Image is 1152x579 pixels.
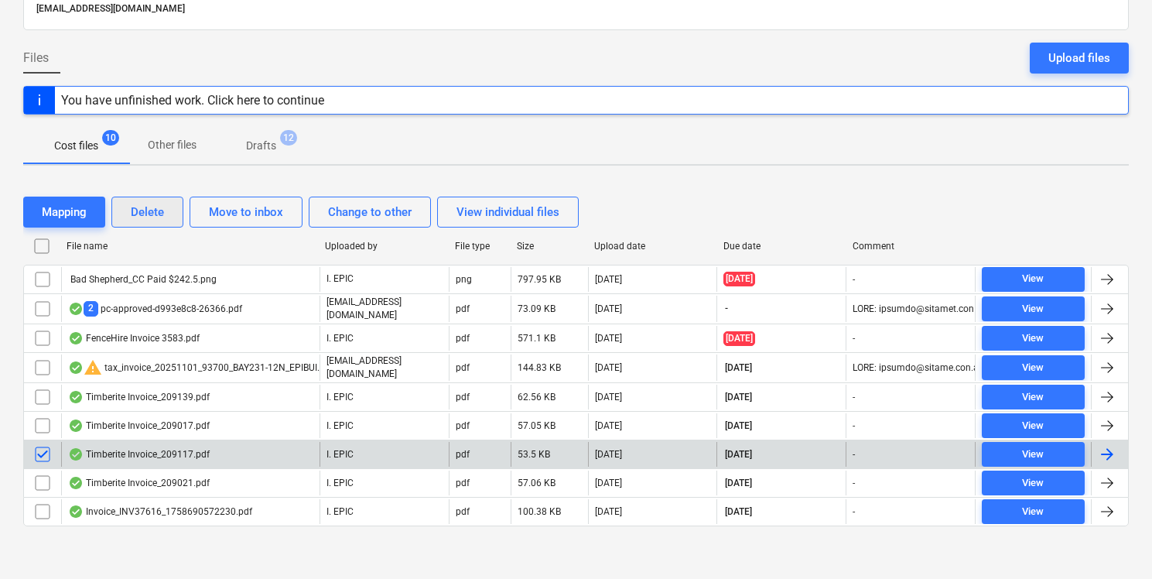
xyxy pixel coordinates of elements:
span: [DATE] [723,331,755,346]
div: 57.05 KB [518,420,555,431]
p: [EMAIL_ADDRESS][DOMAIN_NAME] [326,355,443,381]
span: warning [84,358,102,377]
span: 10 [102,130,119,146]
div: [DATE] [595,333,622,344]
div: File type [455,241,504,252]
div: You have unfinished work. Click here to continue [61,93,324,108]
p: I. EPIC [326,477,354,490]
span: - [723,302,730,315]
div: - [853,420,855,431]
div: - [853,392,855,403]
div: View [1022,503,1044,521]
button: View [982,471,1085,495]
div: View [1022,389,1044,406]
button: View [982,355,1085,380]
div: File name [67,241,313,252]
div: pdf [456,506,470,517]
div: OCR finished [68,505,84,518]
div: pdf [456,478,470,488]
button: View [982,413,1085,438]
div: [DATE] [595,449,622,460]
div: Upload date [594,241,711,252]
iframe: Chat Widget [1075,505,1152,579]
button: View individual files [437,197,579,228]
span: [DATE] [723,272,755,286]
p: I. EPIC [326,332,354,345]
div: [DATE] [595,362,622,373]
div: OCR finished [68,332,84,344]
div: pdf [456,449,470,460]
div: Delete [131,202,164,222]
div: Move to inbox [209,202,283,222]
div: OCR finished [68,303,84,315]
div: 144.83 KB [518,362,561,373]
div: Timberite Invoice_209117.pdf [68,448,210,461]
span: 12 [280,130,297,146]
div: 100.38 KB [518,506,561,517]
div: Uploaded by [325,241,442,252]
div: [DATE] [595,478,622,488]
div: - [853,333,855,344]
div: pdf [456,303,470,314]
button: View [982,385,1085,409]
div: View individual files [456,202,559,222]
div: Timberite Invoice_209017.pdf [68,420,210,432]
div: View [1022,417,1044,435]
div: View [1022,330,1044,348]
div: [DATE] [595,274,622,285]
button: View [982,296,1085,321]
button: Upload files [1030,43,1129,74]
div: OCR finished [68,391,84,403]
div: pdf [456,392,470,403]
div: - [853,274,855,285]
div: View [1022,270,1044,288]
div: Mapping [42,202,87,222]
div: Upload files [1048,48,1110,68]
div: 57.06 KB [518,478,555,488]
span: [DATE] [723,391,754,404]
div: - [853,506,855,517]
div: Timberite Invoice_209021.pdf [68,477,210,489]
div: png [456,274,472,285]
div: pc-approved-d993e8c8-26366.pdf [68,301,242,316]
p: I. EPIC [326,505,354,519]
p: I. EPIC [326,420,354,433]
span: [DATE] [723,420,754,433]
span: [DATE] [723,505,754,519]
div: tax_invoice_20251101_93700_BAY231-12N_EPIBUI.pdf [68,358,333,377]
p: [EMAIL_ADDRESS][DOMAIN_NAME] [326,296,443,322]
span: 2 [84,301,98,316]
div: 73.09 KB [518,303,555,314]
button: View [982,326,1085,351]
p: I. EPIC [326,272,354,286]
div: pdf [456,362,470,373]
div: OCR finished [68,361,84,374]
div: View [1022,359,1044,377]
span: [DATE] [723,448,754,461]
div: pdf [456,333,470,344]
p: [EMAIL_ADDRESS][DOMAIN_NAME] [36,1,1116,17]
div: OCR finished [68,448,84,461]
div: 53.5 KB [518,449,550,460]
div: View [1022,446,1044,464]
button: View [982,499,1085,524]
div: Timberite Invoice_209139.pdf [68,391,210,403]
span: [DATE] [723,477,754,490]
button: Change to other [309,197,431,228]
div: View [1022,300,1044,318]
div: [DATE] [595,420,622,431]
div: Due date [723,241,840,252]
p: Cost files [54,138,98,154]
div: Change to other [328,202,412,222]
p: Other files [148,137,197,153]
div: pdf [456,420,470,431]
div: [DATE] [595,392,622,403]
div: 62.56 KB [518,392,555,403]
button: Delete [111,197,183,228]
div: Comment [853,241,969,252]
button: Move to inbox [190,197,303,228]
p: I. EPIC [326,448,354,461]
div: View [1022,475,1044,492]
span: [DATE] [723,361,754,375]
